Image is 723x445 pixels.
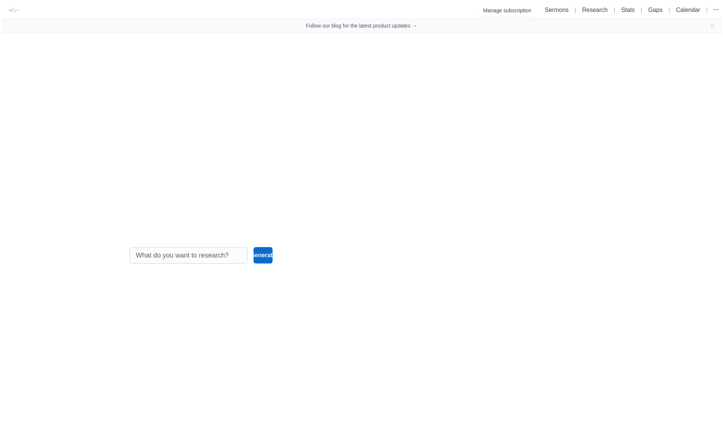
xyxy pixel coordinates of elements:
[676,7,700,13] a: Calendar
[666,6,673,15] li: |
[136,247,241,263] input: What do you want to research?
[254,247,273,263] button: Generate
[306,22,417,29] a: Follow our blog for the latest product updates →
[709,23,715,29] button: Close banner
[703,6,711,15] li: |
[545,7,569,13] a: Sermons
[479,4,536,16] button: Manage subscription
[648,7,663,13] a: Gaps
[572,6,579,15] li: |
[621,7,635,13] a: Stats
[582,7,607,13] a: Research
[638,6,645,15] li: |
[611,6,618,15] li: |
[686,408,714,436] iframe: Drift Widget Chat Controller
[6,2,22,19] img: logo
